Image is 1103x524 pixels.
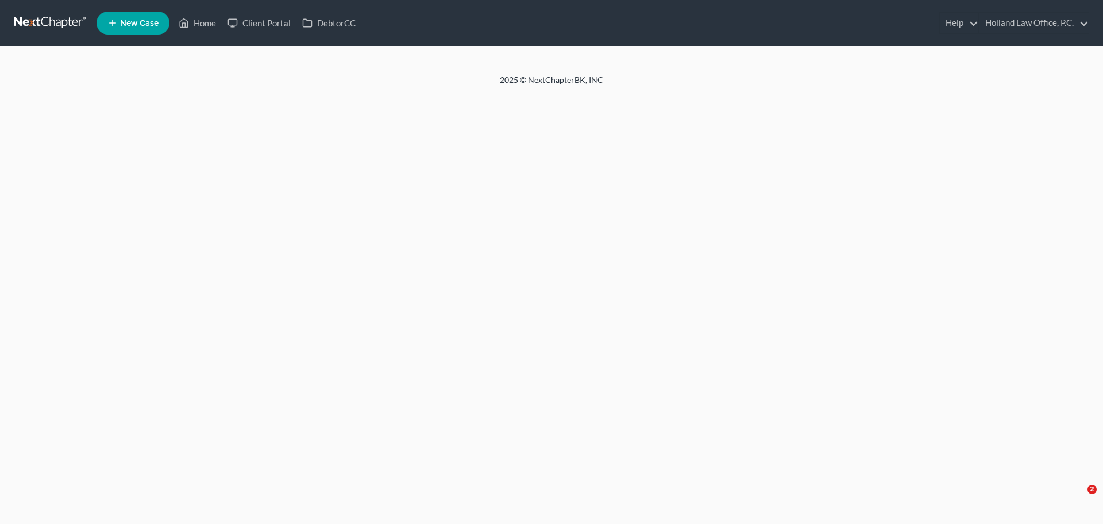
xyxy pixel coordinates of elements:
[222,13,296,33] a: Client Portal
[1064,485,1092,512] iframe: Intercom live chat
[940,13,978,33] a: Help
[296,13,361,33] a: DebtorCC
[173,13,222,33] a: Home
[979,13,1089,33] a: Holland Law Office, P.C.
[1087,485,1097,494] span: 2
[97,12,169,35] new-legal-case-button: New Case
[224,74,879,95] div: 2025 © NextChapterBK, INC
